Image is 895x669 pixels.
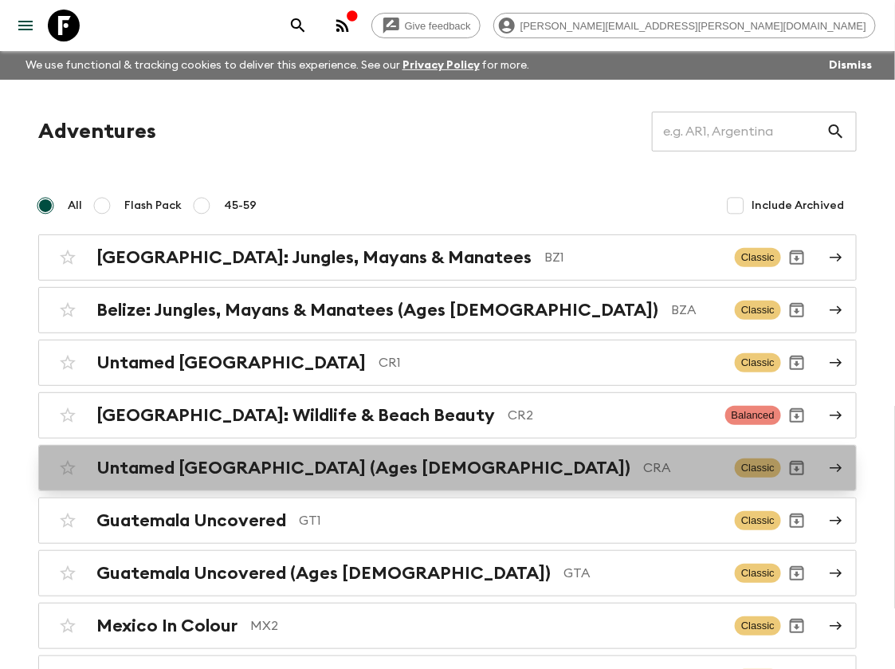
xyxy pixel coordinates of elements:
h1: Adventures [38,116,156,148]
button: Archive [781,505,813,537]
a: [GEOGRAPHIC_DATA]: Jungles, Mayans & ManateesBZ1ClassicArchive [38,234,857,281]
a: Give feedback [371,13,481,38]
span: [PERSON_NAME][EMAIL_ADDRESS][PERSON_NAME][DOMAIN_NAME] [512,20,875,32]
button: Dismiss [825,54,876,77]
button: Archive [781,610,813,642]
h2: Untamed [GEOGRAPHIC_DATA] [96,352,366,373]
p: BZA [671,301,722,320]
a: Untamed [GEOGRAPHIC_DATA]CR1ClassicArchive [38,340,857,386]
button: search adventures [282,10,314,41]
button: Archive [781,242,813,274]
button: Archive [781,557,813,589]
span: Balanced [725,406,781,425]
span: Classic [735,616,781,636]
h2: [GEOGRAPHIC_DATA]: Jungles, Mayans & Manatees [96,247,532,268]
h2: Guatemala Uncovered (Ages [DEMOGRAPHIC_DATA]) [96,563,551,584]
a: Guatemala Uncovered (Ages [DEMOGRAPHIC_DATA])GTAClassicArchive [38,550,857,596]
button: Archive [781,347,813,379]
div: [PERSON_NAME][EMAIL_ADDRESS][PERSON_NAME][DOMAIN_NAME] [493,13,876,38]
input: e.g. AR1, Argentina [652,109,826,154]
a: Privacy Policy [402,60,480,71]
span: Flash Pack [124,198,182,214]
p: MX2 [250,616,722,636]
span: Classic [735,301,781,320]
span: Include Archived [752,198,844,214]
p: GT1 [299,511,722,530]
a: [GEOGRAPHIC_DATA]: Wildlife & Beach BeautyCR2BalancedArchive [38,392,857,439]
p: CRA [643,458,722,478]
span: Classic [735,458,781,478]
h2: Untamed [GEOGRAPHIC_DATA] (Ages [DEMOGRAPHIC_DATA]) [96,458,630,478]
span: Classic [735,353,781,372]
a: Belize: Jungles, Mayans & Manatees (Ages [DEMOGRAPHIC_DATA])BZAClassicArchive [38,287,857,333]
button: Archive [781,452,813,484]
a: Guatemala UncoveredGT1ClassicArchive [38,498,857,544]
button: Archive [781,294,813,326]
h2: Guatemala Uncovered [96,510,286,531]
p: BZ1 [544,248,722,267]
button: Archive [781,399,813,431]
span: Give feedback [396,20,480,32]
h2: Mexico In Colour [96,616,237,636]
span: Classic [735,564,781,583]
p: GTA [563,564,722,583]
h2: Belize: Jungles, Mayans & Manatees (Ages [DEMOGRAPHIC_DATA]) [96,300,658,321]
span: 45-59 [224,198,257,214]
p: CR2 [508,406,712,425]
h2: [GEOGRAPHIC_DATA]: Wildlife & Beach Beauty [96,405,495,426]
p: CR1 [379,353,722,372]
a: Mexico In ColourMX2ClassicArchive [38,603,857,649]
span: Classic [735,511,781,530]
a: Untamed [GEOGRAPHIC_DATA] (Ages [DEMOGRAPHIC_DATA])CRAClassicArchive [38,445,857,491]
p: We use functional & tracking cookies to deliver this experience. See our for more. [19,51,536,80]
span: All [68,198,82,214]
span: Classic [735,248,781,267]
button: menu [10,10,41,41]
